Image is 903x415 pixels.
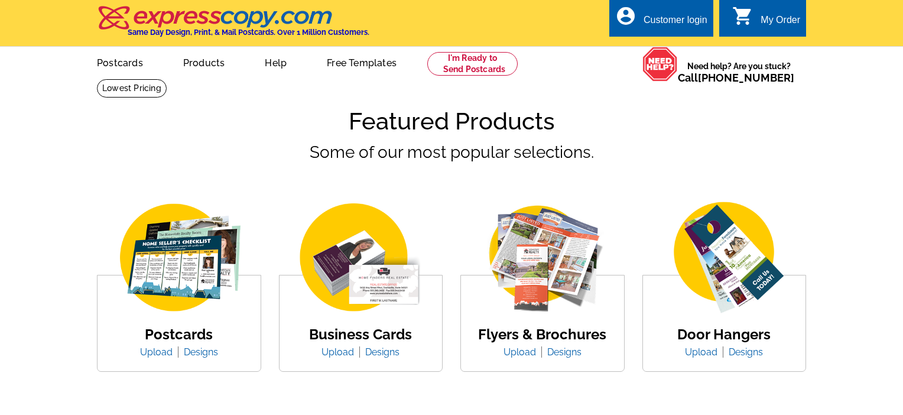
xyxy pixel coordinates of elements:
a: Upload [685,346,726,358]
span: Call [678,72,794,84]
h4: Flyers & Brochures [478,326,606,343]
a: Designs [729,346,763,358]
img: img_postcard.png [105,201,253,315]
h4: Same Day Design, Print, & Mail Postcards. Over 1 Million Customers. [128,28,369,37]
a: Upload [504,346,545,358]
a: account_circle Customer login [615,13,707,28]
h4: Business Cards [309,326,412,343]
a: Products [164,48,244,76]
img: business-card.png [287,201,434,315]
a: Designs [547,346,582,358]
i: shopping_cart [732,5,753,27]
img: door-hanger.png [650,202,798,316]
a: Upload [321,346,363,358]
img: flyer-card.png [469,201,616,315]
h4: Postcards [140,326,218,343]
p: Some of our most popular selections. [97,140,806,218]
div: My Order [761,15,800,31]
h1: Featured Products [97,107,806,135]
div: Customer login [644,15,707,31]
h4: Door Hangers [677,326,771,343]
a: Designs [184,346,218,358]
a: Free Templates [308,48,415,76]
a: Upload [140,346,181,358]
img: help [642,47,678,82]
a: Help [246,48,306,76]
span: Need help? Are you stuck? [678,60,800,84]
a: shopping_cart My Order [732,13,800,28]
a: Designs [365,346,399,358]
i: account_circle [615,5,636,27]
a: Postcards [78,48,162,76]
a: Same Day Design, Print, & Mail Postcards. Over 1 Million Customers. [97,14,369,37]
a: [PHONE_NUMBER] [698,72,794,84]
